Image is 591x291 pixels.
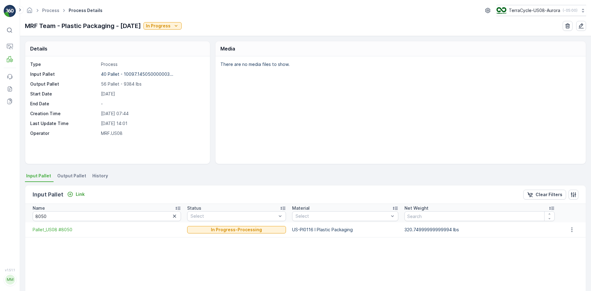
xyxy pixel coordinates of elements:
p: Media [220,45,235,52]
div: MM [5,275,15,285]
span: Output Pallet [57,173,86,179]
p: Select [191,213,276,219]
input: Search [404,211,555,221]
p: Clear Filters [536,192,562,198]
img: logo [4,5,16,17]
p: 40 Pallet - 10097.145050000003... [101,71,173,77]
p: Type [30,61,98,67]
p: Input Pallet [30,71,98,77]
p: In Progress-Processing [211,227,262,233]
p: ( -05:00 ) [563,8,577,13]
p: [DATE] [101,91,203,97]
p: 56 Pallet - 9384 lbs [101,81,203,87]
p: End Date [30,101,98,107]
p: Link [76,191,85,197]
span: Input Pallet [26,173,51,179]
p: TerraCycle-US08-Aurora [509,7,560,14]
button: In Progress [143,22,182,30]
span: v 1.51.1 [4,268,16,272]
button: Clear Filters [523,190,566,200]
a: Process [42,8,59,13]
p: MRF.US08 [101,130,203,136]
p: In Progress [146,23,171,29]
input: Search [33,211,181,221]
button: Link [65,191,87,198]
p: Output Pallet [30,81,98,87]
p: Operator [30,130,98,136]
p: 320.74999999999994 lbs [404,227,555,233]
p: [DATE] 07:44 [101,111,203,117]
a: Pallet_US08 #8050 [33,227,181,233]
p: Name [33,205,45,211]
p: Select [295,213,389,219]
span: History [92,173,108,179]
p: US-PI0116 I Plastic Packaging [292,227,399,233]
p: Input Pallet [33,190,63,199]
p: MRF Team - Plastic Packaging - [DATE] [25,21,141,30]
button: TerraCycle-US08-Aurora(-05:00) [497,5,586,16]
p: Process [101,61,203,67]
p: Last Update Time [30,120,98,127]
p: Start Date [30,91,98,97]
p: There are no media files to show. [220,61,579,67]
p: - [101,101,203,107]
p: Net Weight [404,205,428,211]
img: image_ci7OI47.png [497,7,506,14]
p: Material [292,205,310,211]
button: In Progress-Processing [187,226,286,233]
p: Details [30,45,47,52]
p: Status [187,205,201,211]
button: MM [4,273,16,286]
span: Process Details [67,7,104,14]
p: Creation Time [30,111,98,117]
a: Homepage [26,9,33,14]
p: [DATE] 14:01 [101,120,203,127]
